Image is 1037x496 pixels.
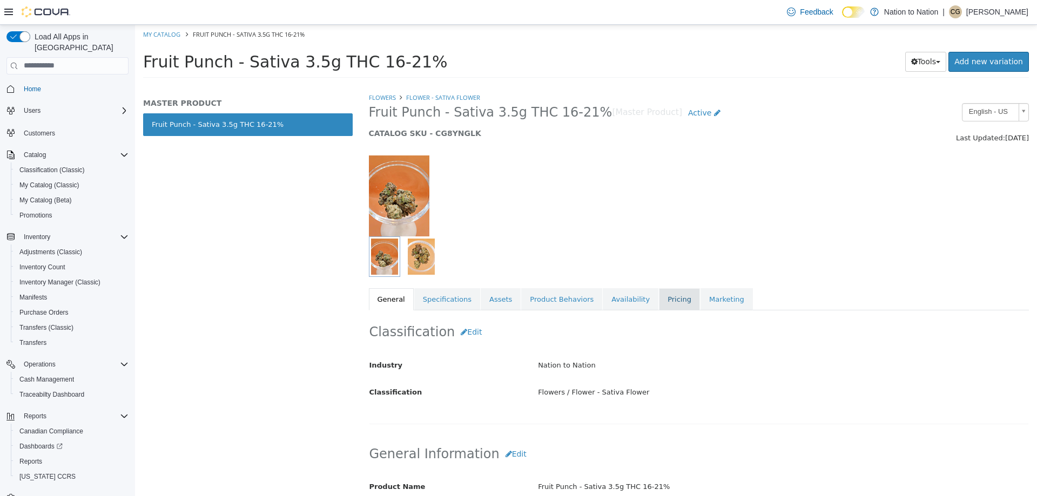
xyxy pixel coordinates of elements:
span: Cash Management [15,373,129,386]
a: Flowers [234,69,261,77]
a: Home [19,83,45,96]
button: Purchase Orders [11,305,133,320]
button: Inventory [2,229,133,244]
button: Canadian Compliance [11,424,133,439]
a: Product Behaviors [386,263,467,286]
span: Reports [24,412,46,420]
span: [US_STATE] CCRS [19,472,76,481]
span: English - US [827,79,879,96]
span: Manifests [19,293,47,302]
span: Cash Management [19,375,74,384]
a: Classification (Classic) [15,164,89,176]
a: [US_STATE] CCRS [15,470,80,483]
span: Traceabilty Dashboard [15,388,129,401]
span: Transfers (Classic) [19,323,73,332]
span: Canadian Compliance [15,425,129,438]
button: Inventory Count [11,260,133,275]
button: Users [19,104,45,117]
span: Manifests [15,291,129,304]
button: Reports [2,409,133,424]
a: My Catalog (Beta) [15,194,76,207]
img: 150 [234,131,294,212]
span: Washington CCRS [15,470,129,483]
p: | [942,5,945,18]
span: Reports [15,455,129,468]
span: Last Updated: [821,109,870,117]
a: Feedback [783,1,837,23]
a: My Catalog (Classic) [15,179,84,192]
a: Pricing [524,263,565,286]
p: Nation to Nation [884,5,938,18]
div: Flowers / Flower - Sativa Flower [395,358,901,377]
span: Active [553,84,576,92]
a: Reports [15,455,46,468]
span: Classification [234,363,287,371]
span: Catalog [19,148,129,161]
span: Customers [24,129,55,138]
button: Users [2,103,133,118]
span: Load All Apps in [GEOGRAPHIC_DATA] [30,31,129,53]
a: Add new variation [813,27,894,47]
a: Active [547,78,591,98]
a: Transfers (Classic) [15,321,78,334]
button: Promotions [11,208,133,223]
span: Promotions [15,209,129,222]
span: Adjustments (Classic) [19,248,82,256]
div: Nation to Nation [395,331,901,350]
h5: CATALOG SKU - CG8YNGLK [234,104,725,113]
span: Feedback [800,6,833,17]
input: Dark Mode [842,6,865,18]
span: [DATE] [870,109,894,117]
button: Operations [2,357,133,372]
span: Product Name [234,458,291,466]
span: Canadian Compliance [19,427,83,436]
a: Inventory Manager (Classic) [15,276,105,289]
a: Specifications [279,263,345,286]
span: Inventory Count [15,261,129,274]
button: Operations [19,358,60,371]
span: Classification (Classic) [19,166,85,174]
button: My Catalog (Beta) [11,193,133,208]
button: My Catalog (Classic) [11,178,133,193]
span: Fruit Punch - Sativa 3.5g THC 16-21% [8,28,313,46]
button: Catalog [2,147,133,162]
a: Purchase Orders [15,306,73,319]
span: Catalog [24,151,46,159]
span: Inventory Manager (Classic) [19,278,100,287]
a: Customers [19,127,59,140]
span: My Catalog (Beta) [19,196,72,205]
button: Catalog [19,148,50,161]
span: Dashboards [19,442,63,451]
a: English - US [827,78,894,97]
a: General [234,263,279,286]
p: [PERSON_NAME] [966,5,1028,18]
button: Traceabilty Dashboard [11,387,133,402]
span: My Catalog (Beta) [15,194,129,207]
a: Promotions [15,209,57,222]
button: Inventory [19,230,55,243]
span: Transfers [19,338,46,347]
a: Flower - Sativa Flower [271,69,345,77]
img: Cova [22,6,70,17]
span: Industry [234,336,268,344]
small: [Master Product] [477,84,547,92]
span: Transfers [15,336,129,349]
button: Inventory Manager (Classic) [11,275,133,290]
a: Transfers [15,336,51,349]
span: Users [24,106,41,115]
a: Availability [468,263,523,286]
a: My Catalog [8,5,45,13]
span: Transfers (Classic) [15,321,129,334]
button: Reports [11,454,133,469]
a: Fruit Punch - Sativa 3.5g THC 16-21% [8,89,218,111]
h5: MASTER PRODUCT [8,73,218,83]
span: Adjustments (Classic) [15,246,129,259]
span: Fruit Punch - Sativa 3.5g THC 16-21% [234,79,477,96]
span: Purchase Orders [19,308,69,317]
button: Classification (Classic) [11,162,133,178]
button: Home [2,81,133,97]
button: Tools [770,27,812,47]
span: Reports [19,457,42,466]
span: Classification (Classic) [15,164,129,176]
span: Dashboards [15,440,129,453]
